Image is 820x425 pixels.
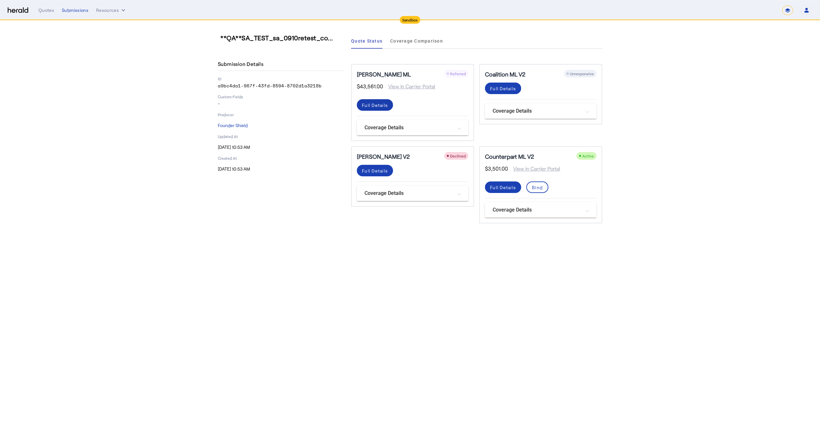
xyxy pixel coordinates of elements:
span: $3,501.00 [485,165,508,172]
span: Coverage Comparison [390,39,443,43]
mat-panel-title: Coverage Details [365,189,453,197]
span: View in Carrier Portal [508,165,560,172]
button: Resources dropdown menu [96,7,127,13]
p: Created At [218,156,343,161]
mat-panel-title: Coverage Details [493,206,581,214]
mat-panel-title: Coverage Details [365,124,453,132]
mat-expansion-panel-header: Coverage Details [485,202,596,218]
span: Quote Status [351,39,382,43]
span: Declined [450,154,466,158]
h5: Coalition ML V2 [485,70,525,79]
p: Updated At [218,134,343,139]
div: Sandbox [400,16,421,24]
h4: Submission Details [218,60,266,68]
div: Full Details [362,102,388,108]
button: Full Details [485,83,521,94]
div: Full Details [490,184,516,191]
a: Quote Status [351,33,382,49]
p: [DATE] 10:53 AM [218,166,343,172]
span: View in Carrier Portal [383,83,435,90]
h5: Counterpart ML V2 [485,152,534,161]
span: Unresponsive [570,71,594,76]
p: Founder Shield [218,122,343,129]
mat-expansion-panel-header: Coverage Details [485,103,596,119]
span: Active [582,154,594,158]
button: Bind [526,181,548,193]
button: Full Details [357,165,393,176]
button: Full Details [485,181,521,193]
span: Referred [450,71,466,76]
p: [DATE] 10:53 AM [218,144,343,150]
button: Full Details [357,99,393,111]
p: ID [218,76,343,81]
p: Producer [218,112,343,117]
div: Full Details [490,85,516,92]
a: Coverage Comparison [390,33,443,49]
p: - [218,100,343,107]
span: $43,561.00 [357,83,383,90]
p: Custom Fields [218,94,343,99]
div: Full Details [362,167,388,174]
h5: [PERSON_NAME] ML [357,70,411,79]
div: Quotes [38,7,54,13]
div: Bind [532,184,543,191]
h5: [PERSON_NAME] V2 [357,152,410,161]
mat-panel-title: Coverage Details [493,107,581,115]
mat-expansion-panel-header: Coverage Details [357,186,468,201]
mat-expansion-panel-header: Coverage Details [357,120,468,135]
div: Submissions [62,7,88,13]
p: a9bc4da1-967f-43fd-8594-8702d1a3218b [218,83,343,89]
img: Herald Logo [8,7,28,13]
h3: **QA**SA_TEST_sa_0910retest_co... [220,33,346,42]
